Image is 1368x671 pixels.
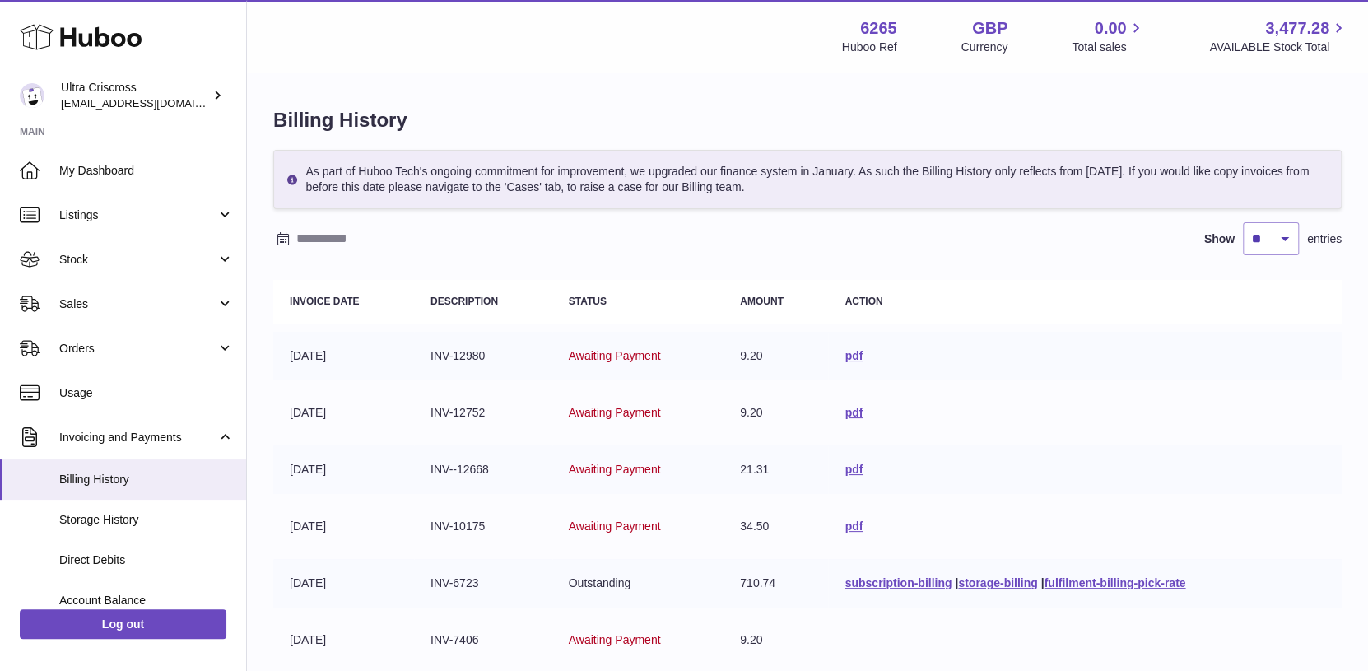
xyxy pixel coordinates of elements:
[724,389,828,437] td: 9.20
[842,40,897,55] div: Huboo Ref
[414,616,552,664] td: INV-7406
[59,163,234,179] span: My Dashboard
[414,389,552,437] td: INV-12752
[724,445,828,494] td: 21.31
[1044,576,1185,589] a: fulfilment-billing-pick-rate
[59,207,216,223] span: Listings
[972,17,1007,40] strong: GBP
[59,341,216,356] span: Orders
[569,463,661,476] span: Awaiting Payment
[958,576,1037,589] a: storage-billing
[1072,17,1145,55] a: 0.00 Total sales
[273,616,414,664] td: [DATE]
[61,96,242,110] span: [EMAIL_ADDRESS][DOMAIN_NAME]
[740,296,784,307] strong: Amount
[414,332,552,380] td: INV-12980
[1041,576,1045,589] span: |
[273,502,414,551] td: [DATE]
[1072,40,1145,55] span: Total sales
[955,576,958,589] span: |
[569,406,661,419] span: Awaiting Payment
[20,83,44,108] img: ultracriscross@gmail.com
[414,445,552,494] td: INV--12668
[59,385,234,401] span: Usage
[1204,231,1235,247] label: Show
[845,463,863,476] a: pdf
[1265,17,1329,40] span: 3,477.28
[61,80,209,111] div: Ultra Criscross
[59,430,216,445] span: Invoicing and Payments
[1095,17,1127,40] span: 0.00
[569,520,661,533] span: Awaiting Payment
[290,296,359,307] strong: Invoice Date
[20,609,226,639] a: Log out
[724,502,828,551] td: 34.50
[414,559,552,608] td: INV-6723
[273,332,414,380] td: [DATE]
[59,512,234,528] span: Storage History
[1307,231,1342,247] span: entries
[961,40,1008,55] div: Currency
[845,406,863,419] a: pdf
[273,150,1342,209] div: As part of Huboo Tech's ongoing commitment for improvement, we upgraded our finance system in Jan...
[430,296,498,307] strong: Description
[569,296,607,307] strong: Status
[273,107,1342,133] h1: Billing History
[273,559,414,608] td: [DATE]
[414,502,552,551] td: INV-10175
[59,552,234,568] span: Direct Debits
[59,472,234,487] span: Billing History
[724,332,828,380] td: 9.20
[59,252,216,268] span: Stock
[273,389,414,437] td: [DATE]
[273,445,414,494] td: [DATE]
[59,593,234,608] span: Account Balance
[724,559,828,608] td: 710.74
[59,296,216,312] span: Sales
[1209,40,1348,55] span: AVAILABLE Stock Total
[845,296,882,307] strong: Action
[845,349,863,362] a: pdf
[724,616,828,664] td: 9.20
[860,17,897,40] strong: 6265
[569,349,661,362] span: Awaiting Payment
[845,520,863,533] a: pdf
[569,576,631,589] span: Outstanding
[569,633,661,646] span: Awaiting Payment
[845,576,952,589] a: subscription-billing
[1209,17,1348,55] a: 3,477.28 AVAILABLE Stock Total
